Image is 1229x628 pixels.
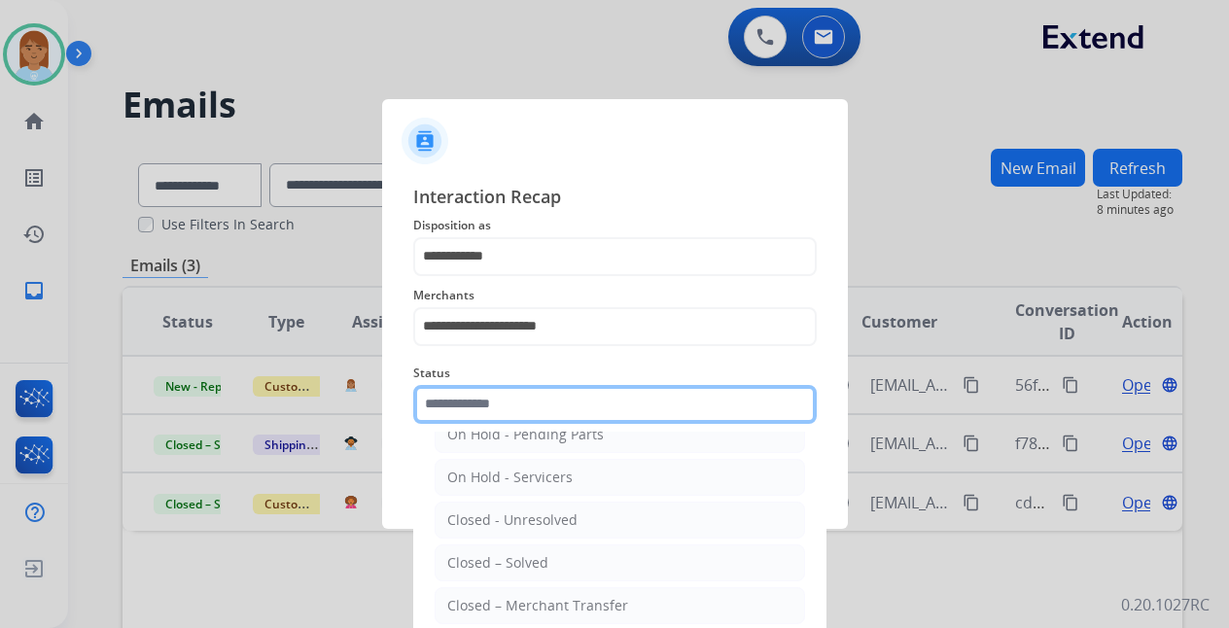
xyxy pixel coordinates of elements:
span: Merchants [413,284,817,307]
div: On Hold - Pending Parts [447,425,604,444]
img: contactIcon [402,118,448,164]
span: Status [413,362,817,385]
span: Disposition as [413,214,817,237]
div: Closed - Unresolved [447,510,578,530]
p: 0.20.1027RC [1121,593,1210,616]
span: Interaction Recap [413,183,817,214]
div: Closed – Merchant Transfer [447,596,628,615]
div: Closed – Solved [447,553,548,573]
div: On Hold - Servicers [447,468,573,487]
